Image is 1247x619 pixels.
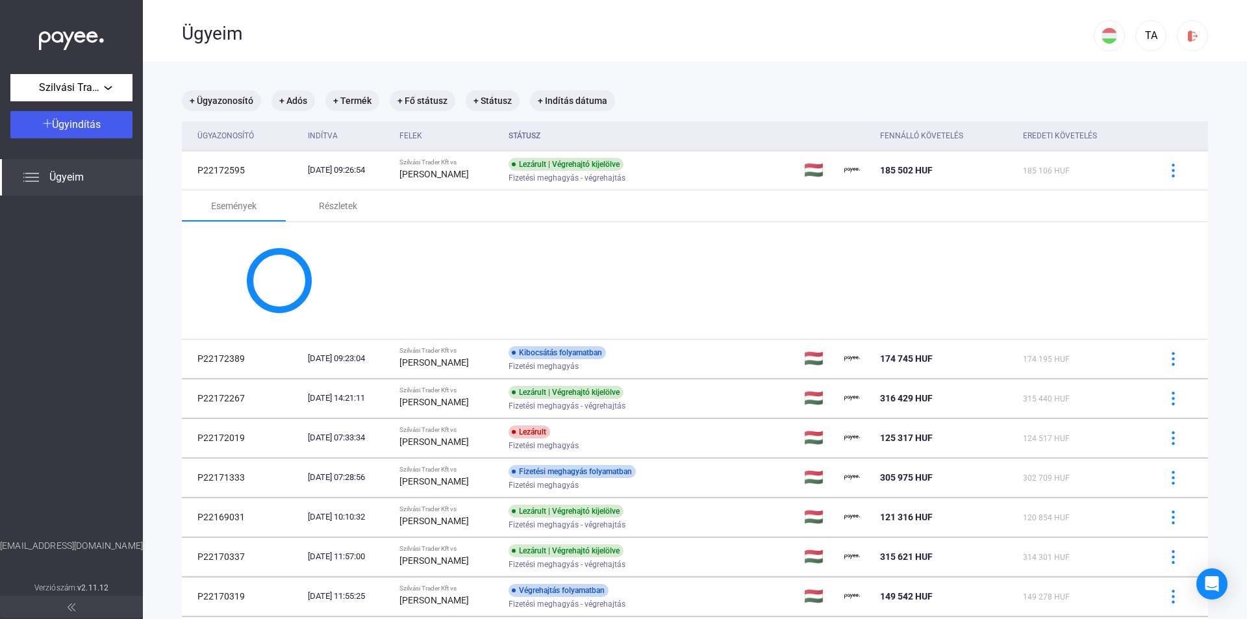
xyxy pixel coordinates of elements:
img: payee-logo [844,549,860,564]
button: more-blue [1159,424,1187,451]
td: P22172389 [182,339,303,378]
button: more-blue [1159,583,1187,610]
img: payee-logo [844,470,860,485]
span: 185 502 HUF [880,165,933,175]
img: more-blue [1166,550,1180,564]
img: more-blue [1166,431,1180,445]
button: more-blue [1159,543,1187,570]
div: Lezárult | Végrehajtó kijelölve [509,386,623,399]
button: more-blue [1159,385,1187,412]
div: Indítva [308,128,338,144]
div: Kibocsátás folyamatban [509,346,606,359]
td: P22170319 [182,577,303,616]
button: more-blue [1159,503,1187,531]
button: logout-red [1177,20,1208,51]
img: more-blue [1166,164,1180,177]
div: Fizetési meghagyás folyamatban [509,465,636,478]
mat-chip: + Adós [271,90,315,111]
img: white-payee-white-dot.svg [39,24,104,51]
strong: [PERSON_NAME] [399,595,469,605]
span: 316 429 HUF [880,393,933,403]
img: payee-logo [844,162,860,178]
strong: [PERSON_NAME] [399,476,469,486]
span: Fizetési meghagyás - végrehajtás [509,517,625,533]
span: 302 709 HUF [1023,474,1070,483]
td: 🇭🇺 [799,379,840,418]
span: 149 542 HUF [880,591,933,601]
td: P22172595 [182,151,303,190]
span: 315 621 HUF [880,551,933,562]
img: plus-white.svg [43,119,52,128]
img: more-blue [1166,471,1180,485]
mat-chip: + Státusz [466,90,520,111]
td: 🇭🇺 [799,498,840,537]
div: [DATE] 14:21:11 [308,392,389,405]
div: Lezárult | Végrehajtó kijelölve [509,158,623,171]
div: Szilvási Trader Kft vs [399,426,498,434]
strong: [PERSON_NAME] [399,555,469,566]
img: arrow-double-left-grey.svg [68,603,75,611]
span: Szilvási Trader Kft [39,80,104,95]
img: more-blue [1166,590,1180,603]
div: Open Intercom Messenger [1196,568,1228,600]
td: P22172019 [182,418,303,457]
img: logout-red [1186,29,1200,43]
div: [DATE] 09:23:04 [308,352,389,365]
span: 174 195 HUF [1023,355,1070,364]
img: HU [1102,28,1117,44]
button: Ügyindítás [10,111,132,138]
div: Lezárult | Végrehajtó kijelölve [509,544,623,557]
span: 314 301 HUF [1023,553,1070,562]
div: Szilvási Trader Kft vs [399,585,498,592]
span: Fizetési meghagyás - végrehajtás [509,170,625,186]
div: Fennálló követelés [880,128,1013,144]
strong: [PERSON_NAME] [399,169,469,179]
div: [DATE] 07:28:56 [308,471,389,484]
td: P22171333 [182,458,303,497]
td: 🇭🇺 [799,458,840,497]
span: Fizetési meghagyás - végrehajtás [509,596,625,612]
div: [DATE] 07:33:34 [308,431,389,444]
div: Szilvási Trader Kft vs [399,545,498,553]
img: payee-logo [844,390,860,406]
td: 🇭🇺 [799,577,840,616]
div: [DATE] 11:57:00 [308,550,389,563]
span: Fizetési meghagyás - végrehajtás [509,398,625,414]
span: 174 745 HUF [880,353,933,364]
span: 185 106 HUF [1023,166,1070,175]
td: P22169031 [182,498,303,537]
div: Lezárult | Végrehajtó kijelölve [509,505,623,518]
div: Felek [399,128,422,144]
div: Szilvási Trader Kft vs [399,505,498,513]
button: HU [1094,20,1125,51]
strong: v2.11.12 [77,583,108,592]
mat-chip: + Indítás dátuma [530,90,615,111]
strong: [PERSON_NAME] [399,357,469,368]
div: Szilvási Trader Kft vs [399,466,498,474]
div: Eredeti követelés [1023,128,1097,144]
img: payee-logo [844,430,860,446]
button: Szilvási Trader Kft [10,74,132,101]
img: more-blue [1166,511,1180,524]
span: 305 975 HUF [880,472,933,483]
button: more-blue [1159,345,1187,372]
mat-chip: + Ügyazonosító [182,90,261,111]
img: payee-logo [844,509,860,525]
strong: [PERSON_NAME] [399,516,469,526]
div: Szilvási Trader Kft vs [399,158,498,166]
span: Ügyindítás [52,118,101,131]
td: 🇭🇺 [799,339,840,378]
div: Felek [399,128,498,144]
th: Státusz [503,121,799,151]
span: Fizetési meghagyás [509,438,579,453]
td: 🇭🇺 [799,151,840,190]
div: Részletek [319,198,357,214]
img: payee-logo [844,588,860,604]
button: more-blue [1159,157,1187,184]
span: 315 440 HUF [1023,394,1070,403]
td: 🇭🇺 [799,537,840,576]
td: P22172267 [182,379,303,418]
div: Eredeti követelés [1023,128,1143,144]
div: Fennálló követelés [880,128,963,144]
span: 124 517 HUF [1023,434,1070,443]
